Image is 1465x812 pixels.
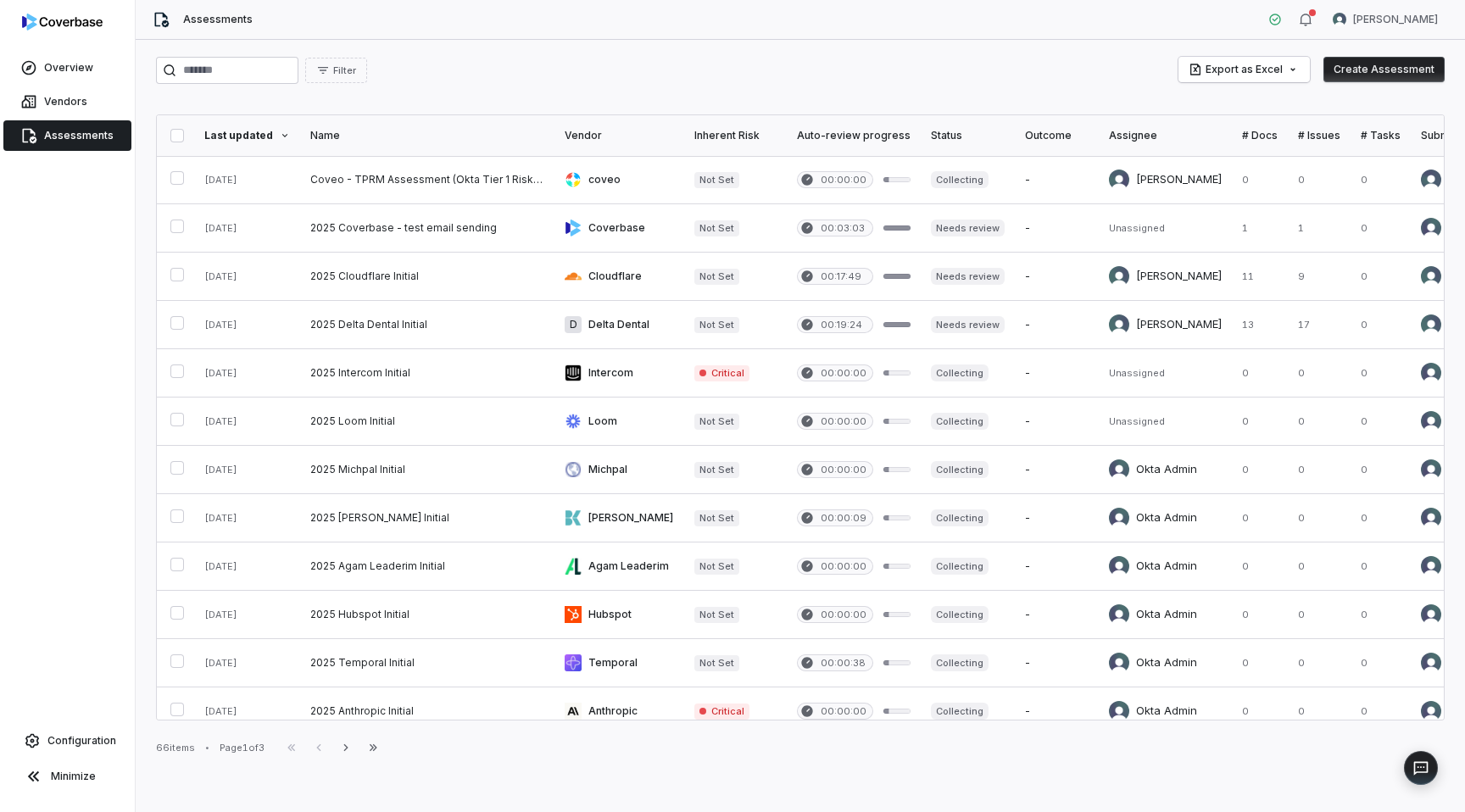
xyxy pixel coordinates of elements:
td: - [1015,253,1099,301]
img: Okta Admin avatar [1421,218,1441,238]
button: Create Assessment [1323,57,1445,82]
div: • [205,742,209,754]
td: - [1015,398,1099,446]
td: - [1015,446,1099,494]
div: # Issues [1298,129,1340,142]
button: Filter [305,58,367,83]
a: Configuration [7,726,128,756]
span: [PERSON_NAME] [1353,13,1438,26]
img: Sayantan Bhattacherjee avatar [1109,266,1129,286]
img: Sayantan Bhattacherjee avatar [1421,266,1441,286]
span: Filter [333,64,356,77]
button: Minimize [7,759,128,793]
td: - [1015,349,1099,398]
span: Minimize [51,770,96,783]
img: Okta Admin avatar [1421,604,1441,625]
td: - [1015,639,1099,687]
span: Assessments [44,129,114,142]
span: Configuration [47,734,116,748]
div: Last updated [204,129,290,142]
img: logo-D7KZi-bG.svg [22,14,103,31]
img: Okta Admin avatar [1421,363,1441,383]
div: # Tasks [1361,129,1401,142]
img: Samuel Folarin avatar [1109,170,1129,190]
img: Okta Admin avatar [1109,604,1129,625]
div: Page 1 of 3 [220,742,265,754]
img: Sayantan Bhattacherjee avatar [1421,314,1441,335]
span: Overview [44,61,93,75]
img: Okta Admin avatar [1421,508,1441,528]
div: Name [310,129,544,142]
div: Status [931,129,1005,142]
td: - [1015,687,1099,736]
td: - [1015,301,1099,349]
img: Okta Admin avatar [1421,701,1441,721]
td: - [1015,156,1099,204]
img: Okta Admin avatar [1109,508,1129,528]
td: - [1015,542,1099,591]
div: Vendor [565,129,674,142]
img: Okta Admin avatar [1109,653,1129,673]
td: - [1015,204,1099,253]
td: - [1015,494,1099,542]
div: Inherent Risk [694,129,777,142]
span: Vendors [44,95,87,108]
div: # Docs [1242,129,1278,142]
img: Okta Admin avatar [1421,411,1441,431]
img: Okta Admin avatar [1421,556,1441,576]
div: Outcome [1025,129,1089,142]
span: Assessments [183,13,253,26]
img: Okta Admin avatar [1109,556,1129,576]
div: Assignee [1109,129,1222,142]
button: Export as Excel [1178,57,1310,82]
td: - [1015,591,1099,639]
img: Okta Admin avatar [1421,459,1441,480]
img: Sayantan Bhattacherjee avatar [1333,13,1346,26]
img: Sayantan Bhattacherjee avatar [1109,314,1129,335]
img: Nic SvcAcct avatar [1421,170,1441,190]
div: Auto-review progress [797,129,911,142]
img: Okta Admin avatar [1421,653,1441,673]
button: Sayantan Bhattacherjee avatar[PERSON_NAME] [1323,7,1448,32]
div: 66 items [156,742,195,754]
a: Assessments [3,120,131,151]
img: Okta Admin avatar [1109,459,1129,480]
a: Overview [3,53,131,83]
a: Vendors [3,86,131,117]
img: Okta Admin avatar [1109,701,1129,721]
